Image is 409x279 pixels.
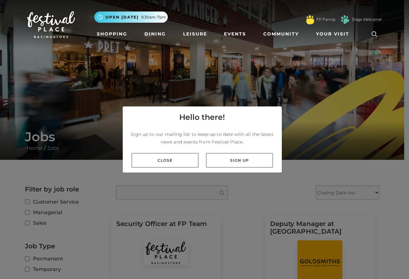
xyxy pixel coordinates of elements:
span: Your Visit [316,31,349,37]
a: Leisure [181,28,210,40]
span: Open [DATE] [105,14,139,20]
a: Sign up [206,153,273,167]
a: Community [261,28,301,40]
a: Close [132,153,198,167]
p: Sign up to our mailing list to keep up to date with all the latest news and events from Festival ... [128,130,277,146]
button: Open [DATE] 9.30am-7pm [94,12,168,23]
a: Shopping [94,28,130,40]
a: FP Family [316,17,336,22]
a: Events [221,28,249,40]
a: Dogs Welcome! [352,17,382,22]
a: Dining [142,28,168,40]
span: 9.30am-7pm [141,14,166,20]
a: Your Visit [313,28,355,40]
h4: Hello there! [179,112,225,123]
img: Festival Place Logo [27,11,75,38]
